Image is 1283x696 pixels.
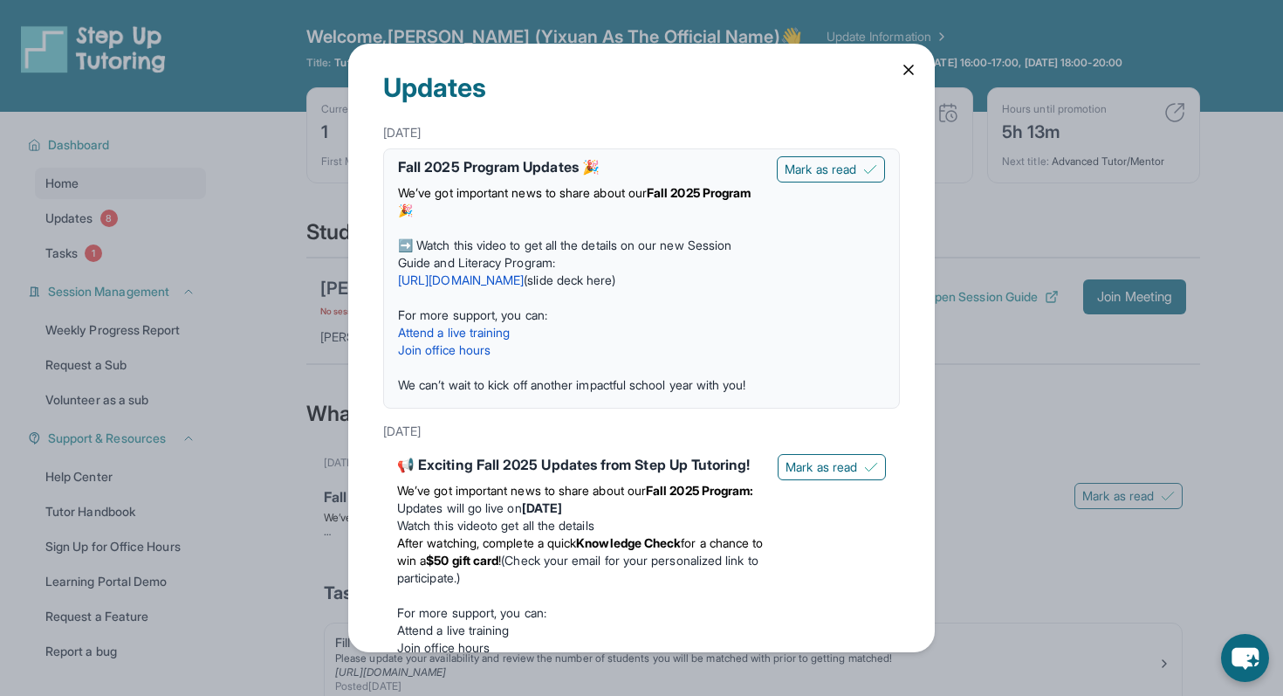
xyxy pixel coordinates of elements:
[426,553,498,568] strong: $50 gift card
[397,518,487,533] a: Watch this video
[397,483,646,498] span: We’ve got important news to share about our
[398,342,491,357] a: Join office hours
[1221,634,1269,682] button: chat-button
[383,44,900,117] div: Updates
[398,203,413,217] span: 🎉
[863,162,877,176] img: Mark as read
[576,535,681,550] strong: Knowledge Check
[397,623,510,637] a: Attend a live training
[397,517,764,534] li: to get all the details
[778,454,886,480] button: Mark as read
[522,500,562,515] strong: [DATE]
[498,553,501,568] span: !
[786,458,857,476] span: Mark as read
[398,238,731,270] span: ➡️ Watch this video to get all the details on our new Session Guide and Literacy Program:
[398,272,763,289] p: ( )
[397,454,764,475] div: 📢 Exciting Fall 2025 Updates from Step Up Tutoring!
[383,117,900,148] div: [DATE]
[397,500,764,517] li: Updates will go live on
[397,640,490,655] a: Join office hours
[398,377,746,392] span: We can’t wait to kick off another impactful school year with you!
[527,272,612,287] a: slide deck here
[647,185,751,200] strong: Fall 2025 Program
[646,483,753,498] strong: Fall 2025 Program:
[864,460,878,474] img: Mark as read
[397,604,764,622] p: For more support, you can:
[397,535,576,550] span: After watching, complete a quick
[785,161,856,178] span: Mark as read
[777,156,885,183] button: Mark as read
[398,185,647,200] span: We’ve got important news to share about our
[398,272,524,287] a: [URL][DOMAIN_NAME]
[397,534,764,587] li: (Check your email for your personalized link to participate.)
[398,325,511,340] a: Attend a live training
[398,156,763,177] div: Fall 2025 Program Updates 🎉
[398,307,547,322] span: For more support, you can:
[383,416,900,447] div: [DATE]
